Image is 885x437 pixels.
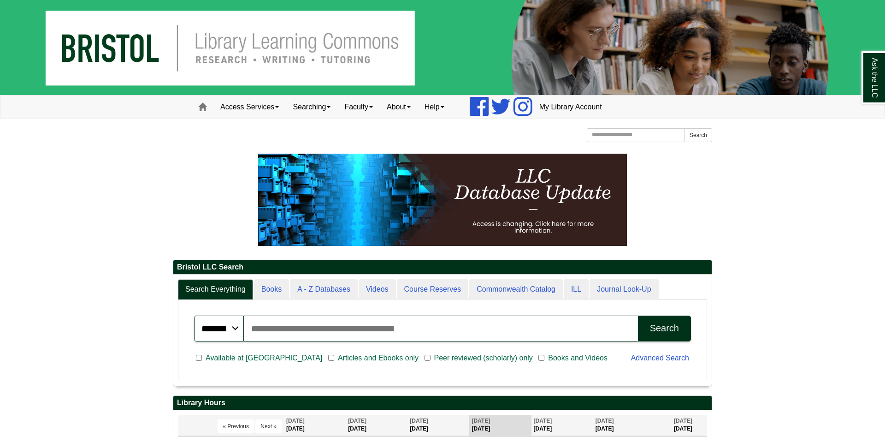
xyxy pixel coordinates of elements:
[590,279,658,300] a: Journal Look-Up
[593,415,672,436] th: [DATE]
[564,279,589,300] a: ILL
[532,96,609,119] a: My Library Account
[213,96,286,119] a: Access Services
[202,353,326,364] span: Available at [GEOGRAPHIC_DATA]
[380,96,418,119] a: About
[596,418,614,424] span: [DATE]
[674,418,692,424] span: [DATE]
[650,323,679,334] div: Search
[286,96,337,119] a: Searching
[472,418,490,424] span: [DATE]
[418,96,451,119] a: Help
[173,260,712,275] h2: Bristol LLC Search
[684,128,712,142] button: Search
[284,415,346,436] th: [DATE]
[397,279,469,300] a: Course Reserves
[328,354,334,362] input: Articles and Ebooks only
[425,354,431,362] input: Peer reviewed (scholarly) only
[255,419,282,433] button: Next »
[544,353,611,364] span: Books and Videos
[431,353,537,364] span: Peer reviewed (scholarly) only
[286,418,305,424] span: [DATE]
[410,418,428,424] span: [DATE]
[290,279,358,300] a: A - Z Databases
[538,354,544,362] input: Books and Videos
[348,418,366,424] span: [DATE]
[469,279,563,300] a: Commonwealth Catalog
[254,279,289,300] a: Books
[178,279,253,300] a: Search Everything
[534,418,552,424] span: [DATE]
[258,154,627,246] img: HTML tutorial
[337,96,380,119] a: Faculty
[218,419,254,433] button: « Previous
[631,354,689,362] a: Advanced Search
[407,415,469,436] th: [DATE]
[346,415,407,436] th: [DATE]
[638,316,691,341] button: Search
[672,415,707,436] th: [DATE]
[469,415,531,436] th: [DATE]
[359,279,396,300] a: Videos
[196,354,202,362] input: Available at [GEOGRAPHIC_DATA]
[334,353,422,364] span: Articles and Ebooks only
[531,415,593,436] th: [DATE]
[173,396,712,410] h2: Library Hours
